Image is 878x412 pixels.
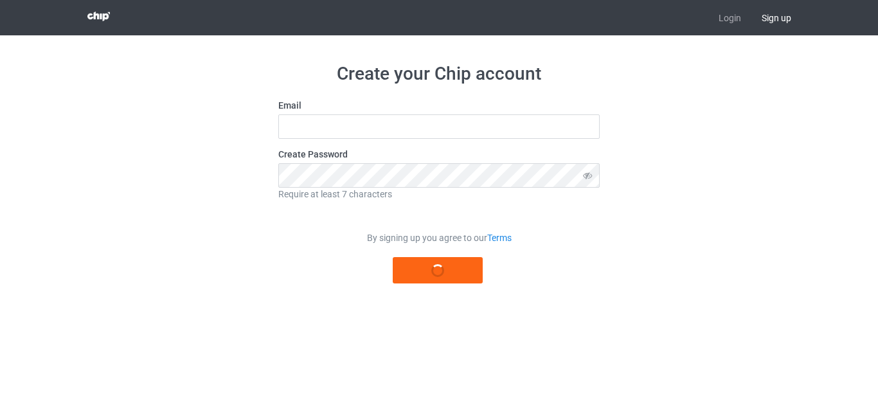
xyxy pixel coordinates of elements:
[278,231,600,244] div: By signing up you agree to our
[278,99,600,112] label: Email
[278,62,600,85] h1: Create your Chip account
[487,233,512,243] a: Terms
[278,188,600,201] div: Require at least 7 characters
[87,12,110,21] img: 3d383065fc803cdd16c62507c020ddf8.png
[278,148,600,161] label: Create Password
[393,257,483,283] button: Register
